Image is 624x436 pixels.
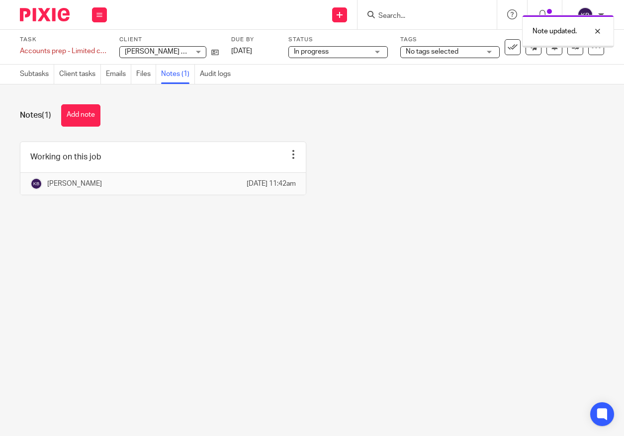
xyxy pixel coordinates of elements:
[247,179,296,189] p: [DATE] 11:42am
[20,46,107,56] div: Accounts prep - Limited companies
[294,48,329,55] span: In progress
[200,65,236,84] a: Audit logs
[125,48,191,55] span: [PERSON_NAME] Ltd
[288,36,388,44] label: Status
[136,65,156,84] a: Files
[577,7,593,23] img: svg%3E
[119,36,219,44] label: Client
[20,110,51,121] h1: Notes
[47,179,102,189] p: [PERSON_NAME]
[406,48,458,55] span: No tags selected
[20,36,107,44] label: Task
[533,26,577,36] p: Note updated.
[106,65,131,84] a: Emails
[20,65,54,84] a: Subtasks
[231,36,276,44] label: Due by
[161,65,195,84] a: Notes (1)
[20,8,70,21] img: Pixie
[42,111,51,119] span: (1)
[61,104,100,127] button: Add note
[59,65,101,84] a: Client tasks
[231,48,252,55] span: [DATE]
[30,178,42,190] img: svg%3E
